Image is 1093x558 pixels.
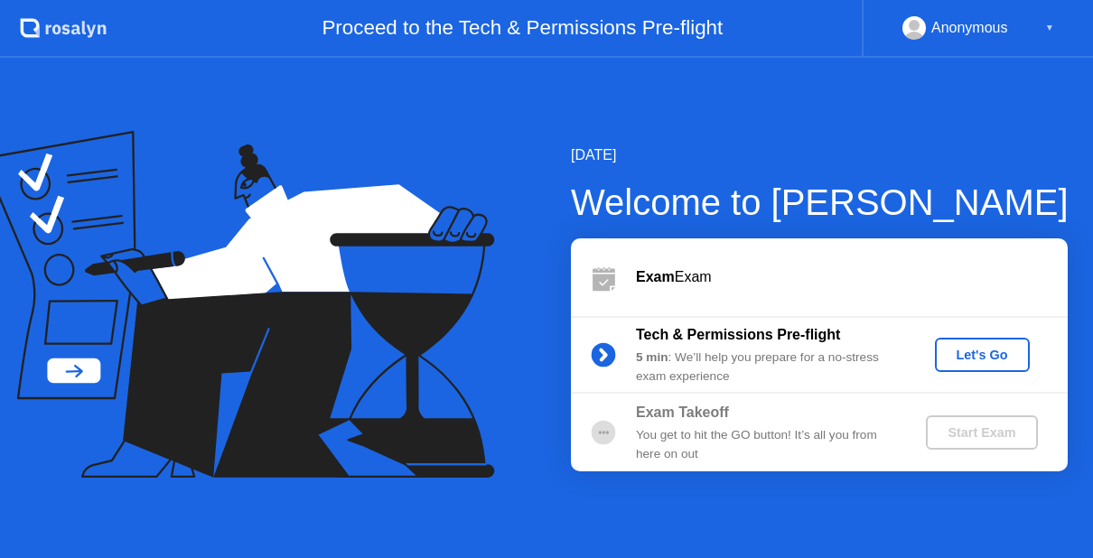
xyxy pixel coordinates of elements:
button: Start Exam [926,415,1037,450]
div: Exam [636,266,1068,288]
b: Tech & Permissions Pre-flight [636,327,840,342]
b: Exam Takeoff [636,405,729,420]
div: Let's Go [942,348,1023,362]
div: ▼ [1045,16,1054,40]
b: Exam [636,269,675,284]
b: 5 min [636,350,668,364]
div: [DATE] [571,144,1069,166]
div: Anonymous [931,16,1008,40]
div: You get to hit the GO button! It’s all you from here on out [636,426,896,463]
div: : We’ll help you prepare for a no-stress exam experience [636,349,896,386]
div: Welcome to [PERSON_NAME] [571,175,1069,229]
div: Start Exam [933,425,1030,440]
button: Let's Go [935,338,1030,372]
